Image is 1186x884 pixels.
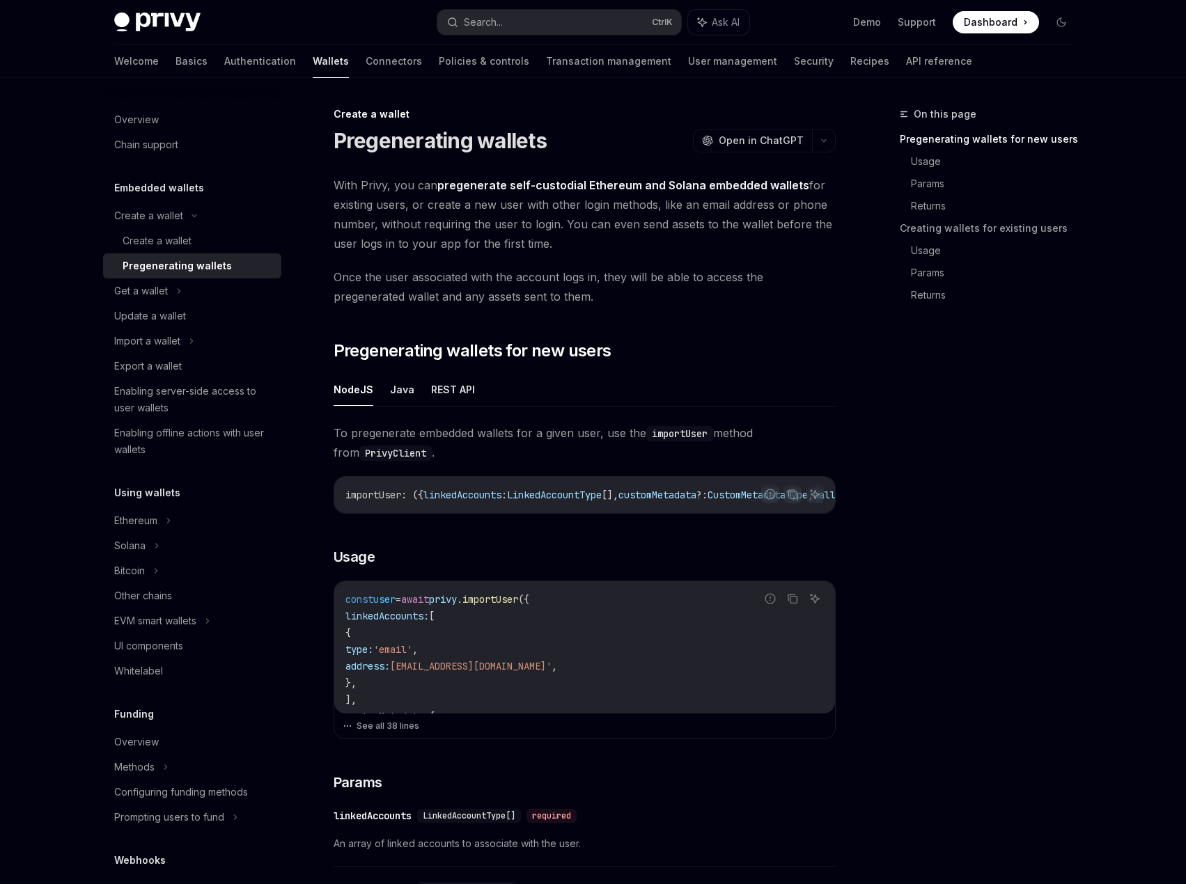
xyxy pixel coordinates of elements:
span: , [412,643,418,656]
a: Demo [853,15,881,29]
span: ?: [696,489,708,501]
span: ({ [518,593,529,606]
button: Copy the contents from the code block [783,590,802,608]
a: Enabling offline actions with user wallets [103,420,281,462]
button: See all 38 lines [343,716,827,736]
a: Transaction management [546,45,671,78]
button: Ask AI [688,10,749,35]
a: Dashboard [953,11,1039,33]
h5: Embedded wallets [114,180,204,196]
span: linkedAccounts [423,489,501,501]
span: Pregenerating wallets for new users [334,340,611,362]
button: REST API [431,373,475,406]
span: On this page [914,106,976,123]
div: Export a wallet [114,358,182,374]
span: importUser [462,593,518,606]
span: Params [334,773,382,792]
a: Policies & controls [439,45,529,78]
button: Search...CtrlK [437,10,681,35]
h5: Using wallets [114,484,180,501]
span: Open in ChatGPT [719,134,804,148]
a: API reference [906,45,972,78]
div: Other chains [114,587,172,604]
strong: pregenerate self-custodial Ethereum and Solana embedded wallets [437,178,809,192]
span: An array of linked accounts to associate with the user. [334,835,836,852]
div: Ethereum [114,512,157,529]
span: , [552,660,557,672]
button: Ask AI [806,590,824,608]
a: Wallets [313,45,349,78]
div: Import a wallet [114,333,180,349]
a: UI components [103,633,281,658]
span: linkedAccounts: [345,610,429,622]
div: linkedAccounts [334,809,412,823]
a: Returns [911,195,1084,217]
a: Creating wallets for existing users [900,217,1084,239]
span: customMetadata [618,489,696,501]
div: Chain support [114,136,178,153]
a: Security [794,45,834,78]
span: Usage [334,547,375,567]
span: customMetadata: [345,710,429,723]
span: 'email' [373,643,412,656]
a: Create a wallet [103,228,281,253]
div: Configuring funding methods [114,784,248,800]
button: Ask AI [806,485,824,503]
div: Bitcoin [114,562,145,579]
div: Whitelabel [114,663,163,679]
div: Methods [114,759,155,775]
button: NodeJS [334,373,373,406]
a: Overview [103,107,281,132]
button: Report incorrect code [761,485,779,503]
button: Report incorrect code [761,590,779,608]
h1: Pregenerating wallets [334,128,547,153]
span: const [345,593,373,606]
button: Open in ChatGPT [693,129,812,152]
button: Toggle dark mode [1050,11,1072,33]
a: User management [688,45,777,78]
span: importUser [345,489,401,501]
span: [], [602,489,618,501]
div: Create a wallet [114,207,183,224]
a: Support [898,15,936,29]
a: Welcome [114,45,159,78]
a: Connectors [366,45,422,78]
code: PrivyClient [359,445,432,461]
a: Whitelabel [103,658,281,684]
a: Chain support [103,132,281,157]
span: type: [345,643,373,656]
div: Overview [114,734,159,750]
span: privy [429,593,457,606]
span: = [396,593,401,606]
a: Authentication [224,45,296,78]
span: }, [345,677,357,689]
h5: Webhooks [114,852,166,869]
a: Pregenerating wallets for new users [900,128,1084,150]
span: { [429,710,435,723]
a: Pregenerating wallets [103,253,281,278]
a: Enabling server-side access to user wallets [103,379,281,420]
h5: Funding [114,706,154,723]
a: Usage [911,150,1084,173]
span: await [401,593,429,606]
a: Params [911,173,1084,195]
button: Copy the contents from the code block [783,485,802,503]
a: Configuring funding methods [103,780,281,805]
span: { [345,626,351,639]
span: CustomMetadataType [708,489,808,501]
span: LinkedAccountType[] [423,810,515,821]
span: address: [345,660,390,672]
span: : [501,489,507,501]
a: Basics [175,45,208,78]
span: [ [429,610,435,622]
a: Update a wallet [103,303,281,329]
div: Enabling offline actions with user wallets [114,425,273,458]
button: Java [390,373,414,406]
div: UI components [114,638,183,654]
a: Other chains [103,583,281,608]
div: Create a wallet [334,107,836,121]
div: required [526,809,577,823]
div: Get a wallet [114,283,168,299]
span: Once the user associated with the account logs in, they will be able to access the pregenerated w... [334,267,836,306]
span: wallets [813,489,852,501]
